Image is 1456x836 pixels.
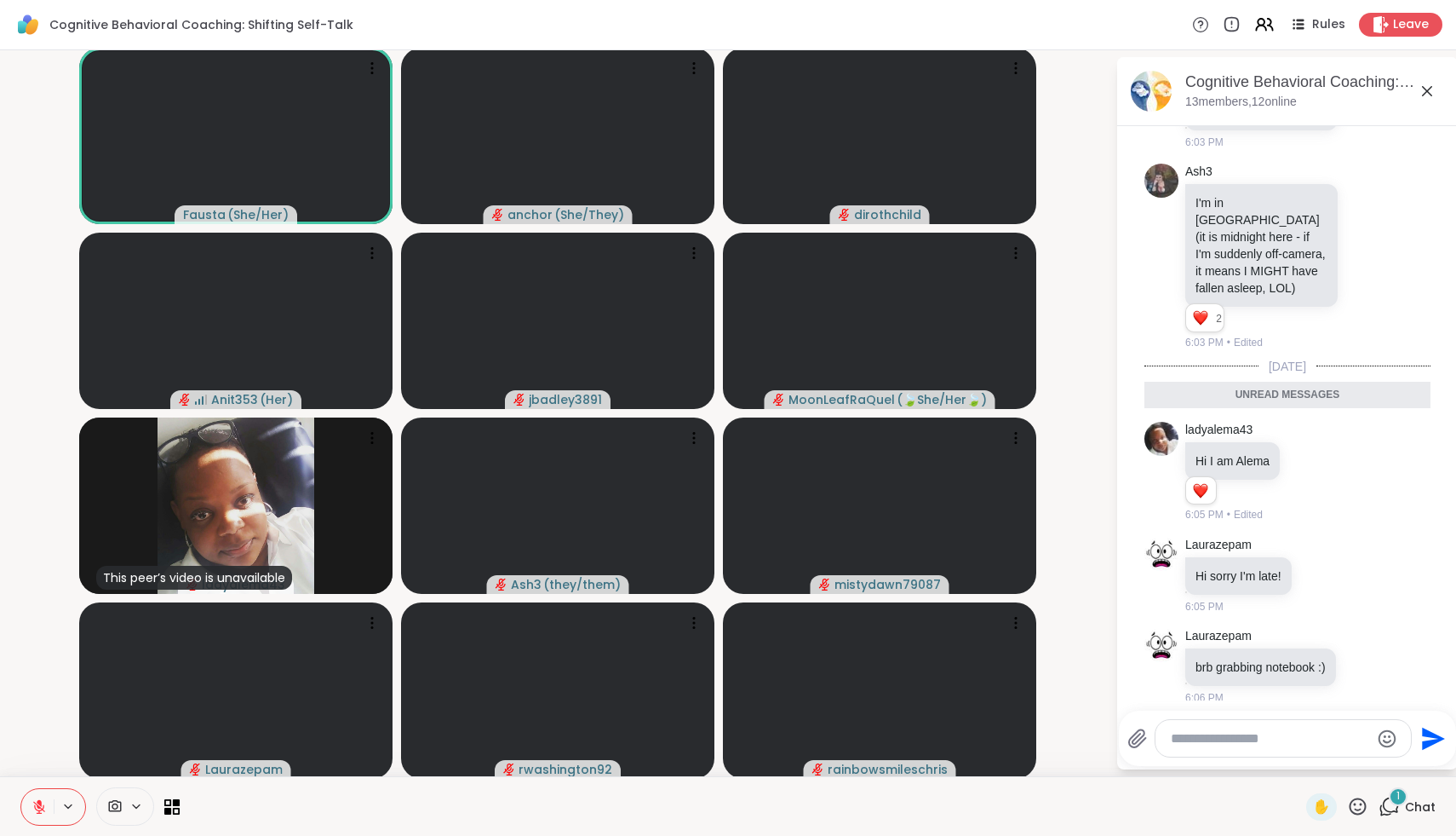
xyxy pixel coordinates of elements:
span: • [1227,507,1230,522]
button: Reactions: love [1191,311,1209,325]
img: https://sharewell-space-live.sfo3.digitaloceanspaces.com/user-generated/4ce7061a-bc4c-485c-875e-d... [1144,628,1178,662]
img: https://sharewell-space-live.sfo3.digitaloceanspaces.com/user-generated/9e22d4b8-9814-487a-b0d5-6... [1144,164,1178,198]
span: audio-muted [812,764,824,775]
button: Reactions: love [1191,484,1209,498]
span: Ash3 [511,576,542,593]
span: Edited [1234,507,1263,522]
span: ✋ [1313,797,1330,817]
span: audio-muted [513,394,525,406]
button: Emoji picker [1377,729,1397,749]
span: 6:06 PM [1185,690,1224,706]
span: • [1227,335,1230,350]
span: Leave [1393,16,1429,33]
span: audio-muted [190,764,202,775]
span: ( She/Her ) [227,206,289,223]
span: Edited [1234,335,1263,350]
a: Laurazepam [1185,537,1252,554]
span: 6:05 PM [1185,507,1224,522]
span: audio-muted [839,209,851,221]
span: audio-muted [179,394,191,406]
span: audio-muted [503,764,515,775]
span: 6:03 PM [1185,335,1224,350]
img: https://sharewell-space-live.sfo3.digitaloceanspaces.com/user-generated/7124bb88-79fa-4a02-a5d3-a... [1144,422,1178,456]
span: Rules [1312,16,1345,33]
span: ( Her ) [260,391,293,408]
span: Cognitive Behavioral Coaching: Shifting Self-Talk [49,16,353,33]
img: Cognitive Behavioral Coaching: Shifting Self-Talk, Oct 14 [1131,71,1172,112]
button: Send [1412,719,1450,758]
span: jbadley3891 [529,391,602,408]
span: audio-muted [492,209,504,221]
img: ShareWell Logomark [14,10,43,39]
span: Anit353 [211,391,258,408]
span: 6:05 PM [1185,599,1224,614]
span: MoonLeafRaQuel [788,391,895,408]
div: This peer’s video is unavailable [96,566,292,590]
span: ( She/They ) [554,206,624,223]
p: Hi sorry I'm late! [1195,568,1281,585]
div: Reaction list [1186,304,1216,332]
a: Laurazepam [1185,628,1252,645]
p: Hi I am Alema [1195,453,1270,470]
span: rainbowsmileschris [828,761,948,778]
span: Fausta [183,206,226,223]
span: mistydawn79087 [834,576,941,593]
span: audio-muted [819,579,831,591]
span: anchor [507,206,553,223]
span: 2 [1216,311,1224,326]
span: audio-muted [773,394,785,406]
span: [DATE] [1258,358,1316,375]
p: brb grabbing notebook :) [1195,659,1326,676]
span: 1 [1396,789,1400,804]
img: https://sharewell-space-live.sfo3.digitaloceanspaces.com/user-generated/4ce7061a-bc4c-485c-875e-d... [1144,537,1178,571]
div: Reaction list [1186,477,1216,504]
p: 13 members, 12 online [1185,94,1297,111]
textarea: Type your message [1171,730,1369,747]
span: ( they/them ) [543,576,621,593]
span: ( 🍃She/Her🍃 ) [897,391,987,408]
span: audio-muted [496,579,507,591]
div: Cognitive Behavioral Coaching: Shifting Self-Talk, [DATE] [1185,72,1444,93]
img: ladyalema43 [158,418,314,594]
span: 6:03 PM [1185,135,1224,150]
span: Chat [1405,799,1436,816]
a: ladyalema43 [1185,422,1253,439]
div: Unread messages [1144,382,1430,409]
span: Laurazepam [205,761,283,778]
p: I'm in [GEOGRAPHIC_DATA] (it is midnight here - if I'm suddenly off-camera, it means I MIGHT have... [1195,194,1327,297]
span: rwashington92 [519,761,612,778]
a: Ash3 [1185,164,1212,181]
span: dirothchild [854,206,921,223]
